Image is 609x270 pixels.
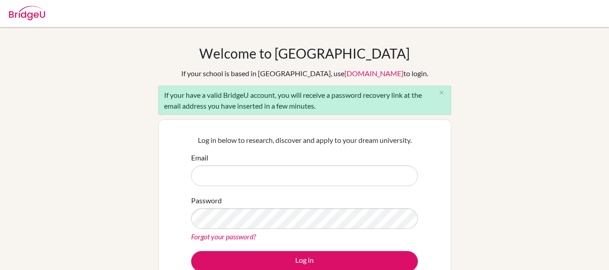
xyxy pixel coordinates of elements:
[344,69,403,78] a: [DOMAIN_NAME]
[191,152,208,163] label: Email
[433,86,451,100] button: Close
[199,45,410,61] h1: Welcome to [GEOGRAPHIC_DATA]
[181,68,428,79] div: If your school is based in [GEOGRAPHIC_DATA], use to login.
[191,232,256,241] a: Forgot your password?
[191,195,222,206] label: Password
[158,86,451,115] div: If your have a valid BridgeU account, you will receive a password recovery link at the email addr...
[191,135,418,146] p: Log in below to research, discover and apply to your dream university.
[9,6,45,20] img: Bridge-U
[438,89,445,96] i: close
